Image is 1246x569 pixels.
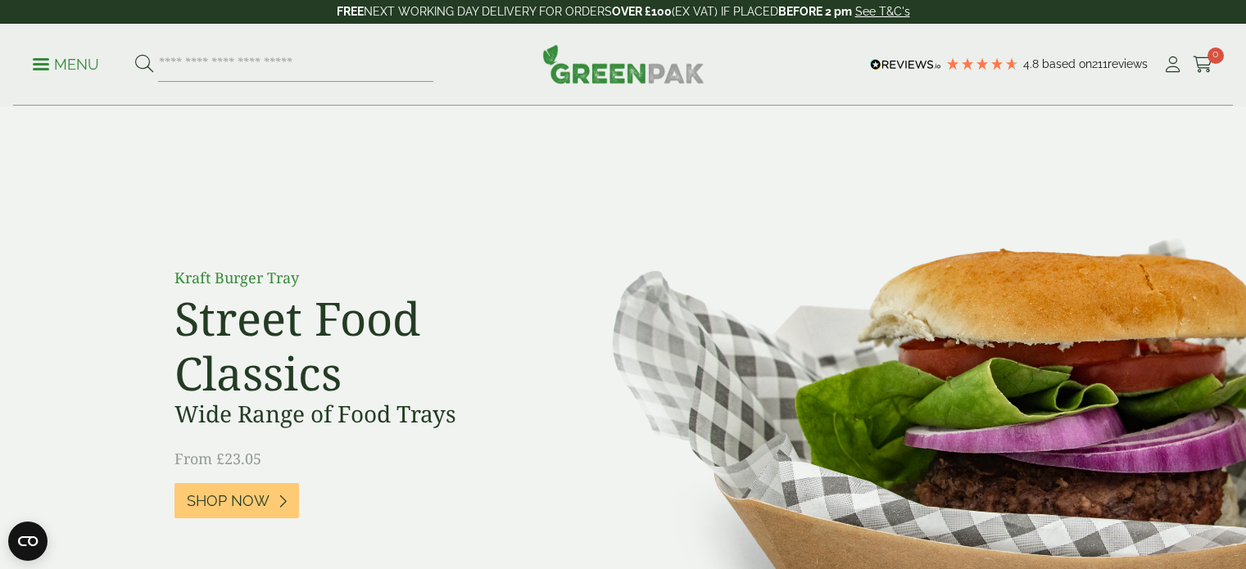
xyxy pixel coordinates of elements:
span: From £23.05 [174,449,261,468]
img: REVIEWS.io [870,59,941,70]
span: reviews [1108,57,1148,70]
i: My Account [1162,56,1183,73]
h2: Street Food Classics [174,291,543,400]
h3: Wide Range of Food Trays [174,400,543,428]
strong: BEFORE 2 pm [778,5,852,18]
span: 0 [1207,47,1224,64]
span: Shop Now [187,492,270,510]
a: Shop Now [174,483,299,518]
p: Kraft Burger Tray [174,267,543,289]
strong: OVER £100 [612,5,672,18]
span: 4.8 [1023,57,1042,70]
p: Menu [33,55,99,75]
button: Open CMP widget [8,522,48,561]
span: Based on [1042,57,1092,70]
strong: FREE [337,5,364,18]
a: 0 [1193,52,1213,77]
i: Cart [1193,56,1213,73]
a: See T&C's [855,5,910,18]
img: GreenPak Supplies [542,44,705,84]
span: 211 [1092,57,1108,70]
div: 4.79 Stars [945,56,1019,71]
a: Menu [33,55,99,71]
